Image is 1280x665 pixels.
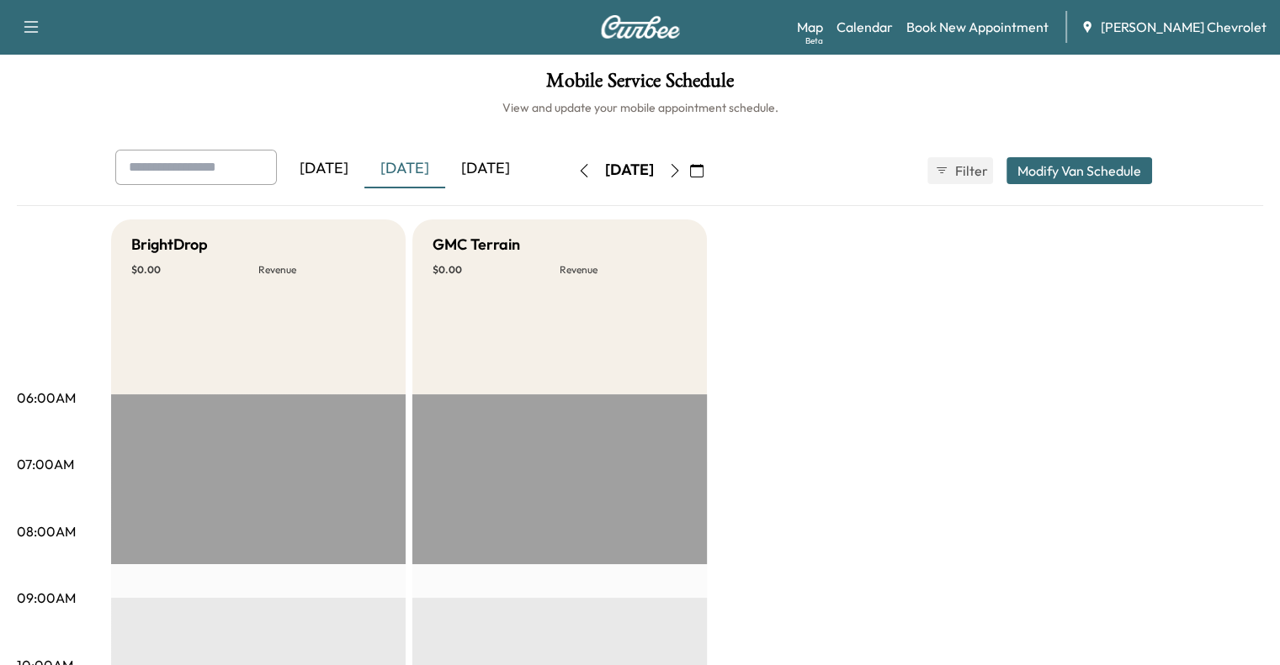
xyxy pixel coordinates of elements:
h6: View and update your mobile appointment schedule. [17,99,1263,116]
span: Filter [955,161,985,181]
div: [DATE] [364,150,445,188]
a: Calendar [837,17,893,37]
img: Curbee Logo [600,15,681,39]
div: [DATE] [284,150,364,188]
h1: Mobile Service Schedule [17,71,1263,99]
p: 08:00AM [17,521,76,541]
p: 07:00AM [17,454,74,474]
div: [DATE] [445,150,526,188]
p: 09:00AM [17,588,76,608]
h5: GMC Terrain [433,233,520,256]
a: Book New Appointment [906,17,1049,37]
button: Modify Van Schedule [1006,157,1152,184]
p: Revenue [258,263,385,277]
span: [PERSON_NAME] Chevrolet [1101,17,1267,37]
button: Filter [927,157,993,184]
div: [DATE] [605,160,654,181]
h5: BrightDrop [131,233,208,256]
p: $ 0.00 [131,263,258,277]
a: MapBeta [797,17,823,37]
p: 06:00AM [17,388,76,408]
p: $ 0.00 [433,263,560,277]
p: Revenue [560,263,687,277]
div: Beta [805,34,823,47]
